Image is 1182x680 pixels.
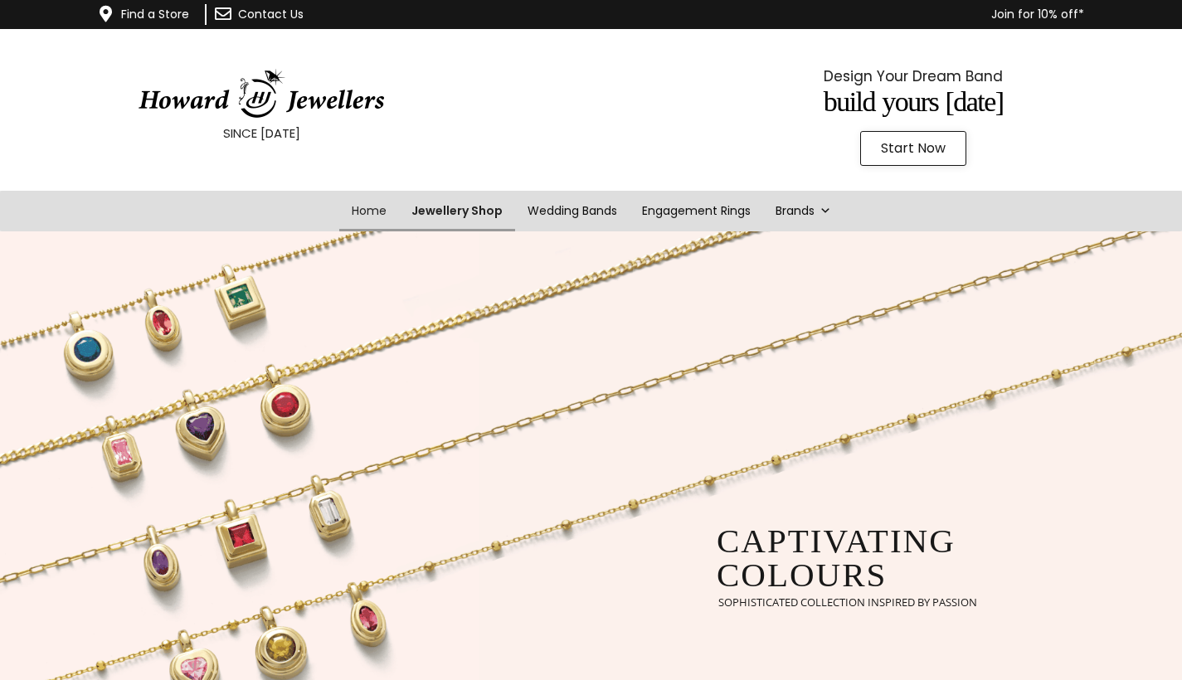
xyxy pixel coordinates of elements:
[881,142,946,155] span: Start Now
[137,69,386,119] img: HowardJewellersLogo-04
[515,191,630,231] a: Wedding Bands
[238,6,304,22] a: Contact Us
[693,64,1133,89] p: Design Your Dream Band
[718,597,977,608] rs-layer: sophisticated collection inspired by passion
[121,6,189,22] a: Find a Store
[763,191,844,231] a: Brands
[339,191,399,231] a: Home
[41,123,481,144] p: SINCE [DATE]
[630,191,763,231] a: Engagement Rings
[860,131,966,166] a: Start Now
[717,524,956,592] rs-layer: captivating colours
[401,4,1084,25] p: Join for 10% off*
[824,86,1004,117] span: Build Yours [DATE]
[399,191,515,231] a: Jewellery Shop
